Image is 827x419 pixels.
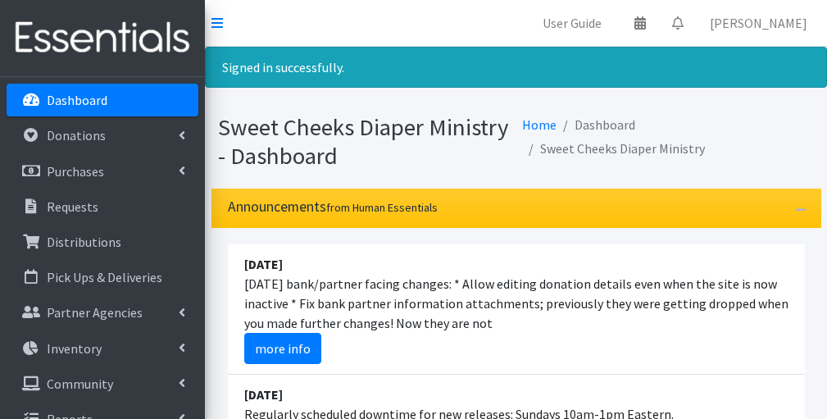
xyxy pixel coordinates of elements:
p: Community [47,376,113,392]
a: Partner Agencies [7,296,198,329]
a: more info [244,333,321,364]
a: Pick Ups & Deliveries [7,261,198,294]
strong: [DATE] [244,256,283,272]
a: Distributions [7,225,198,258]
p: Donations [47,127,106,143]
a: Purchases [7,155,198,188]
a: Requests [7,190,198,223]
small: from Human Essentials [326,200,438,215]
li: Sweet Cheeks Diaper Ministry [522,137,705,161]
li: [DATE] bank/partner facing changes: * Allow editing donation details even when the site is now in... [228,244,805,375]
a: Inventory [7,332,198,365]
h1: Sweet Cheeks Diaper Ministry - Dashboard [218,113,511,170]
p: Purchases [47,163,104,180]
img: HumanEssentials [7,11,198,66]
p: Distributions [47,234,121,250]
p: Partner Agencies [47,304,143,321]
p: Requests [47,198,98,215]
a: [PERSON_NAME] [697,7,820,39]
a: Dashboard [7,84,198,116]
div: Signed in successfully. [205,47,827,88]
p: Pick Ups & Deliveries [47,269,162,285]
li: Dashboard [557,113,635,137]
a: User Guide [529,7,615,39]
h3: Announcements [228,198,438,216]
a: Donations [7,119,198,152]
p: Dashboard [47,92,107,108]
p: Inventory [47,340,102,357]
a: Community [7,367,198,400]
strong: [DATE] [244,386,283,403]
a: Home [522,116,557,133]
